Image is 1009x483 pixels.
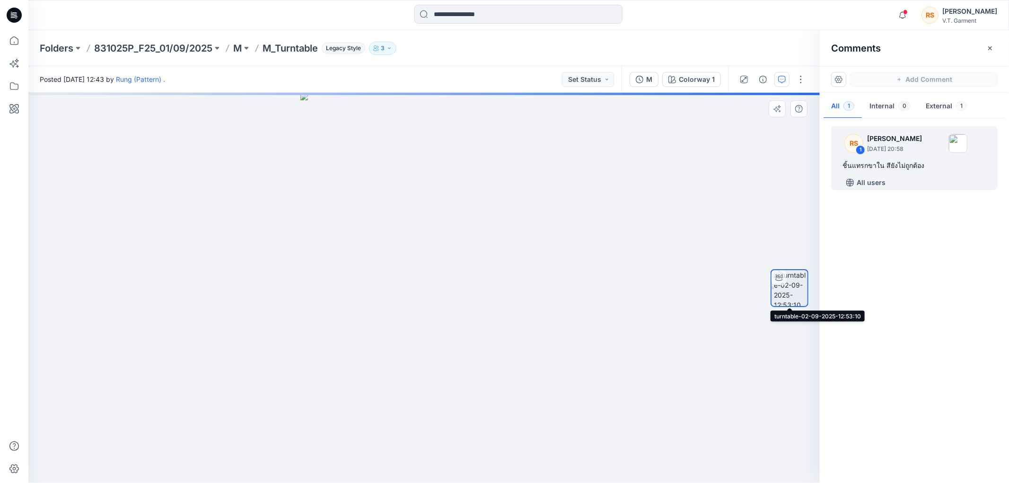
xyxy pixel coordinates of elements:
div: RS [844,134,863,153]
p: All users [857,177,886,188]
a: Rung (Pattern) . [116,75,165,83]
button: Colorway 1 [662,72,721,87]
button: Add Comment [850,72,998,87]
div: Colorway 1 [679,74,715,85]
button: M [630,72,658,87]
button: Legacy Style [318,42,365,55]
span: 1 [956,101,967,111]
img: turntable-02-09-2025-12:53:10 [774,270,807,306]
p: M_Turntable [263,42,318,55]
p: [PERSON_NAME] [867,133,922,144]
span: 1 [843,101,854,111]
a: Folders [40,42,73,55]
div: ชิ้นแทรกขาใน สียังไม่ถูกต้อง [842,160,986,171]
div: RS [921,7,939,24]
div: 1 [856,145,865,155]
p: [DATE] 20:58 [867,144,922,154]
a: M [233,42,242,55]
button: All users [842,175,889,190]
button: Internal [862,95,918,119]
button: External [918,95,974,119]
h2: Comments [831,43,881,54]
div: [PERSON_NAME] [942,6,997,17]
a: 831025P_F25_01/09/2025 [94,42,212,55]
button: Details [755,72,771,87]
span: Posted [DATE] 12:43 by [40,74,165,84]
div: M [646,74,652,85]
button: All [824,95,862,119]
span: 0 [898,101,911,111]
button: 3 [369,42,396,55]
p: 3 [381,43,385,53]
span: Legacy Style [322,43,365,54]
div: V.T. Garment [942,17,997,24]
